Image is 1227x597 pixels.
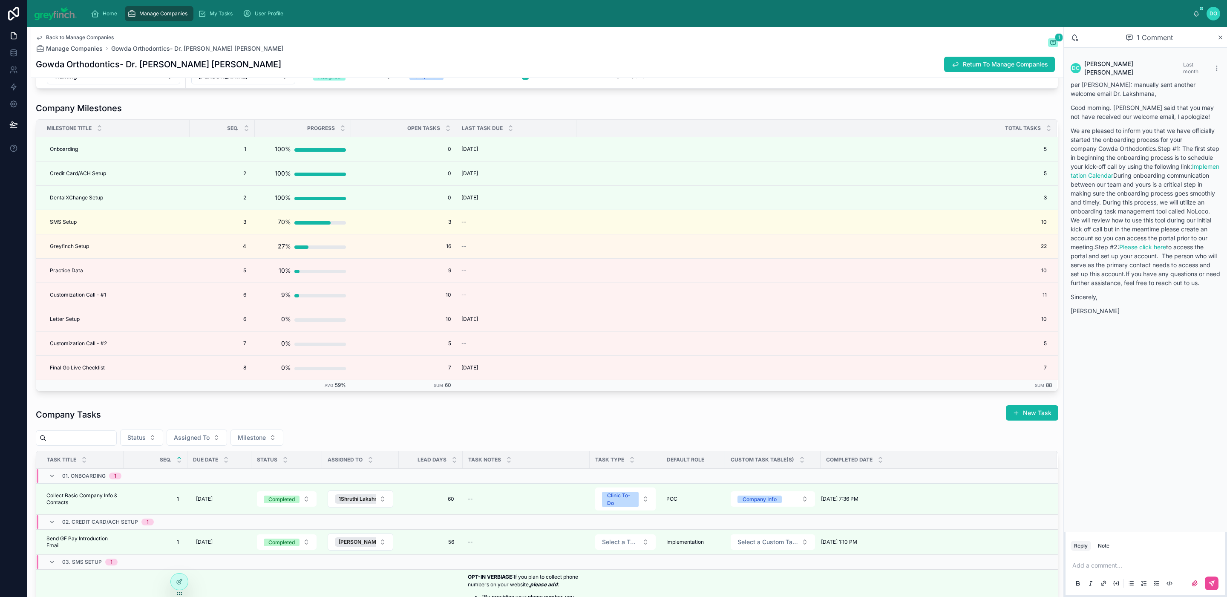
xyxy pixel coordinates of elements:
span: 5 [577,340,1047,347]
button: Unselect 216 [335,494,400,504]
span: [DATE] [461,316,478,323]
button: Select Button [595,534,656,550]
button: Unselect COMPANY_INFO [737,495,782,503]
span: 9 [356,267,451,274]
span: Select a Task Type [602,538,639,546]
div: 9% [281,286,291,303]
span: -- [461,291,467,298]
span: Status [257,456,277,463]
div: 100% [275,165,291,182]
small: Sum [1035,383,1044,388]
button: Select Button [257,534,317,550]
span: 2 [198,194,246,201]
span: -- [461,243,467,250]
button: New Task [1006,405,1058,421]
a: Select Button [256,534,317,550]
span: Task Title [47,456,76,463]
span: 7 [356,364,451,371]
span: Status [127,433,146,442]
span: SMS Setup [50,219,77,225]
button: Select Button [731,534,815,550]
span: 3 [356,219,451,225]
a: Gowda Orthodontics- Dr. [PERSON_NAME] [PERSON_NAME] [111,44,283,53]
a: Select Button [256,491,317,507]
span: DC [1072,65,1080,72]
span: -- [461,219,467,225]
div: 1 [114,473,116,479]
a: -- [468,496,585,502]
a: Select Button [595,487,656,511]
span: DO [1210,10,1217,17]
span: -- [468,496,473,502]
span: 1 [132,539,179,545]
button: Select Button [167,430,227,446]
strong: OPT-IN VERBIAGE: [468,574,514,580]
span: [DATE] [196,539,213,545]
a: Select Button [327,533,394,551]
span: Completed Date [826,456,873,463]
span: 56 [407,539,454,545]
div: 0% [281,335,291,352]
span: 1Shruthi Lakshmana [339,496,388,502]
span: 10 [577,316,1047,323]
span: 02. Credit Card/ACH Setup [62,519,138,525]
span: Back to Manage Companies [46,34,114,41]
button: Select Button [328,534,393,551]
span: Return To Manage Companies [963,60,1048,69]
span: 5 [356,340,451,347]
div: Completed [268,539,295,546]
span: My Tasks [210,10,233,17]
span: Customization Call - #2 [50,340,107,347]
h1: Gowda Orthodontics- Dr. [PERSON_NAME] [PERSON_NAME] [36,58,281,70]
div: Company Info [743,496,777,503]
span: 60 [445,382,451,388]
span: Task Notes [468,456,501,463]
span: Select a Custom Task Table(s) [737,538,798,546]
span: 59% [335,382,346,388]
h1: Company Tasks [36,409,101,421]
a: Select Button [730,534,815,550]
div: scrollable content [84,4,1193,23]
button: Return To Manage Companies [944,57,1055,72]
span: 7 [198,340,246,347]
span: 0 [356,194,451,201]
span: Last month [1183,61,1198,75]
p: Sincerely, [1071,292,1220,301]
a: 1 [129,535,182,549]
button: Select Button [230,430,283,446]
span: [DATE] 7:36 PM [821,496,858,502]
a: Implementation [666,539,720,545]
a: [DATE] [193,492,246,506]
span: 03. SMS Setup [62,559,102,565]
span: Milestone Title [47,125,92,132]
button: Select Button [595,487,656,510]
a: Select Button [327,490,394,508]
span: 11 [577,291,1047,298]
a: [DATE] 7:36 PM [821,496,1047,502]
a: User Profile [240,6,289,21]
span: [DATE] [461,146,478,153]
span: Implementation [666,539,704,545]
div: 1 [147,519,149,525]
p: [PERSON_NAME] [1071,306,1220,315]
a: Select Button [730,491,815,507]
span: [DATE] [461,194,478,201]
span: 16 [356,243,451,250]
div: 0% [281,311,291,328]
div: Completed [268,496,295,503]
a: Manage Companies [36,44,103,53]
small: Avg [325,383,333,388]
button: Reply [1071,541,1091,551]
span: 2 [198,170,246,177]
span: Practice Data [50,267,83,274]
span: 5 [198,267,246,274]
span: Manage Companies [139,10,187,17]
span: 10 [577,267,1047,274]
a: Send GF Pay Introduction Email [46,535,118,549]
button: 1 [1048,38,1058,49]
a: Home [88,6,123,21]
div: 27% [278,238,291,255]
span: Default Role [667,456,704,463]
span: 8 [198,364,246,371]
